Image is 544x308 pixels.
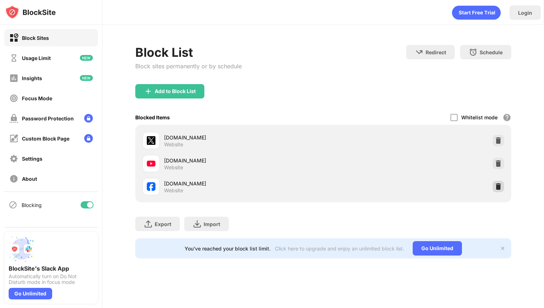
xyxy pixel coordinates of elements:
[84,114,93,123] img: lock-menu.svg
[9,174,18,183] img: about-off.svg
[9,236,35,262] img: push-slack.svg
[426,49,446,55] div: Redirect
[22,35,49,41] div: Block Sites
[22,156,42,162] div: Settings
[518,10,532,16] div: Login
[80,55,93,61] img: new-icon.svg
[275,245,404,252] div: Click here to upgrade and enjoy an unlimited block list.
[135,63,242,70] div: Block sites permanently or by schedule
[80,75,93,81] img: new-icon.svg
[135,45,242,60] div: Block List
[147,159,155,168] img: favicons
[452,5,501,20] div: animation
[164,180,323,187] div: [DOMAIN_NAME]
[22,95,52,101] div: Focus Mode
[9,74,18,83] img: insights-off.svg
[164,141,183,148] div: Website
[135,114,170,120] div: Blocked Items
[164,187,183,194] div: Website
[147,182,155,191] img: favicons
[147,136,155,145] img: favicons
[204,221,220,227] div: Import
[480,49,503,55] div: Schedule
[500,245,506,251] img: x-button.svg
[164,134,323,141] div: [DOMAIN_NAME]
[22,55,51,61] div: Usage Limit
[9,54,18,63] img: time-usage-off.svg
[9,288,52,299] div: Go Unlimited
[22,202,42,208] div: Blocking
[22,75,42,81] div: Insights
[9,201,17,209] img: blocking-icon.svg
[164,157,323,164] div: [DOMAIN_NAME]
[9,273,94,285] div: Automatically turn on Do Not Disturb mode in focus mode
[9,114,18,123] img: password-protection-off.svg
[9,265,94,272] div: BlockSite's Slack App
[22,115,74,121] div: Password Protection
[5,5,56,19] img: logo-blocksite.svg
[164,164,183,171] div: Website
[155,221,171,227] div: Export
[413,241,462,256] div: Go Unlimited
[461,114,498,120] div: Whitelist mode
[9,134,18,143] img: customize-block-page-off.svg
[155,88,196,94] div: Add to Block List
[84,134,93,143] img: lock-menu.svg
[22,135,69,142] div: Custom Block Page
[185,245,271,252] div: You’ve reached your block list limit.
[22,176,37,182] div: About
[9,154,18,163] img: settings-off.svg
[9,33,18,42] img: block-on.svg
[9,94,18,103] img: focus-off.svg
